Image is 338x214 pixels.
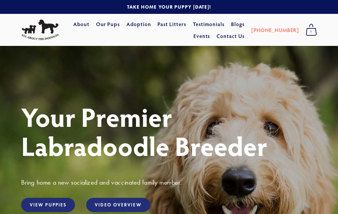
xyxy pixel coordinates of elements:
a: Past Litters [157,20,186,27]
h1: Your Premier Labradoodle Breeder [21,102,317,160]
a: Testimonials [193,18,225,30]
a: Our Pups [96,18,120,30]
a: View Puppies [21,198,75,212]
img: All About The Doodles [21,19,59,40]
h3: Bring home a new socialized and vaccinated family member. [21,178,317,187]
a: Adoption [126,18,151,30]
a: Blogs [231,18,245,30]
span: 0 [306,27,317,36]
a: Contact Us [217,30,245,42]
a: Events [193,30,210,42]
a: 0 items in cart [302,22,320,38]
a: About [73,18,89,30]
a: Video Overview [86,198,150,212]
a: [PHONE_NUMBER] [251,24,299,36]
